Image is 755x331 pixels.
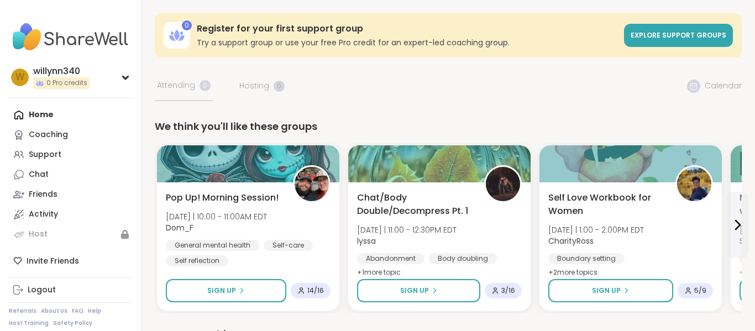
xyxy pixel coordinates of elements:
[357,279,480,302] button: Sign Up
[9,251,132,271] div: Invite Friends
[166,211,267,222] span: [DATE] | 10:00 - 11:00AM EDT
[295,167,329,201] img: Dom_F
[548,224,644,235] span: [DATE] | 1:00 - 2:00PM EDT
[29,229,48,240] div: Host
[307,286,324,295] span: 14 / 16
[9,204,132,224] a: Activity
[41,307,67,315] a: About Us
[29,129,68,140] div: Coaching
[677,167,711,201] img: CharityRoss
[28,285,56,296] div: Logout
[29,149,61,160] div: Support
[29,169,49,180] div: Chat
[9,307,36,315] a: Referrals
[197,23,617,35] h3: Register for your first support group
[29,209,58,220] div: Activity
[166,191,279,204] span: Pop Up! Morning Session!
[72,307,83,315] a: FAQ
[592,286,621,296] span: Sign Up
[166,222,193,233] b: Dom_F
[400,286,429,296] span: Sign Up
[207,286,236,296] span: Sign Up
[357,191,472,218] span: Chat/Body Double/Decompress Pt. 1
[88,307,101,315] a: Help
[166,240,259,251] div: General mental health
[548,191,663,218] span: Self Love Workbook for Women
[357,253,424,264] div: Abandonment
[9,319,49,327] a: Host Training
[9,165,132,185] a: Chat
[166,279,286,302] button: Sign Up
[548,253,625,264] div: Boundary setting
[357,235,376,246] b: lyssa
[46,78,87,88] span: 0 Pro credits
[624,24,733,47] a: Explore support groups
[9,280,132,300] a: Logout
[548,235,594,246] b: CharityRoss
[9,185,132,204] a: Friends
[197,37,617,48] h3: Try a support group or use your free Pro credit for an expert-led coaching group.
[53,319,92,327] a: Safety Policy
[694,286,706,295] span: 5 / 9
[33,65,90,77] div: willynn340
[9,125,132,145] a: Coaching
[429,253,497,264] div: Body doubling
[9,145,132,165] a: Support
[548,279,673,302] button: Sign Up
[9,18,132,56] img: ShareWell Nav Logo
[29,189,57,200] div: Friends
[166,255,228,266] div: Self reflection
[501,286,515,295] span: 3 / 16
[486,167,520,201] img: lyssa
[631,30,726,40] span: Explore support groups
[15,70,25,85] span: w
[264,240,313,251] div: Self-care
[182,20,192,30] div: 0
[9,224,132,244] a: Host
[357,224,457,235] span: [DATE] | 11:00 - 12:30PM EDT
[155,119,742,134] div: We think you'll like these groups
